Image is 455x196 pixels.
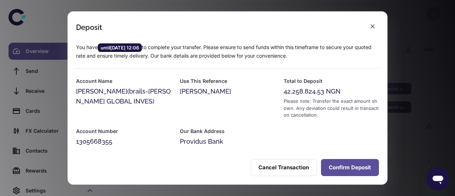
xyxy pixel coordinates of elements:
div: Deposit [76,23,102,32]
div: [PERSON_NAME](brails-[PERSON_NAME] GLOBAL INVES) [76,86,171,106]
h6: Our Bank Address [180,127,275,135]
div: 42,258,824.53 NGN [284,86,379,96]
p: You have to complete your transfer. Please ensure to send funds within this timeframe to secure y... [76,43,379,60]
h6: Total to Deposit [284,77,379,85]
div: [PERSON_NAME] [180,86,275,96]
h6: Account Name [76,77,171,85]
div: Providus Bank [180,137,275,147]
button: Cancel Transaction [251,159,317,176]
iframe: Button to launch messaging window [427,168,449,190]
h6: Use This Reference [180,77,275,85]
h6: Account Number [76,127,171,135]
div: Please note: Transfer the exact amount shown. Any deviation could result in transaction cancellat... [284,98,379,119]
span: until [DATE] 12:06 [98,44,142,51]
button: Confirm Deposit [321,159,379,176]
div: 1305668355 [76,137,171,147]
